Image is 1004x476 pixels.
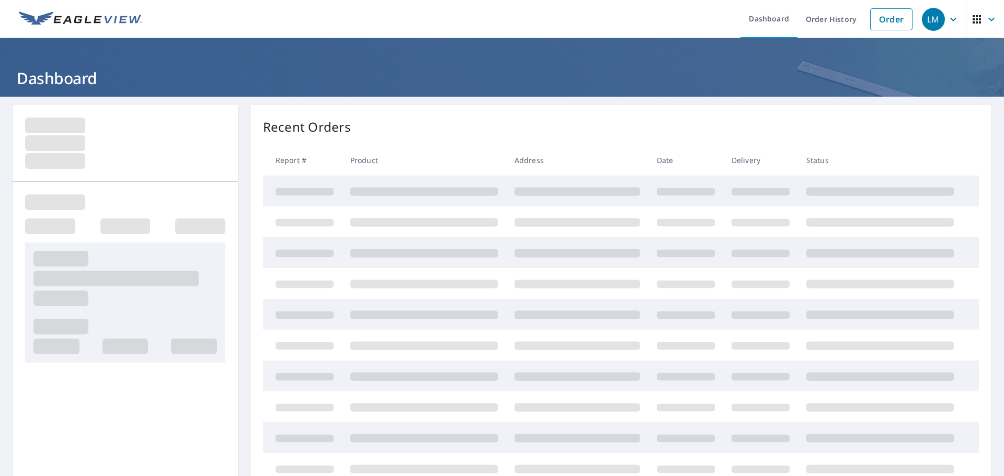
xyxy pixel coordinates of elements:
[922,8,945,31] div: LM
[263,145,342,176] th: Report #
[19,11,142,27] img: EV Logo
[648,145,723,176] th: Date
[798,145,962,176] th: Status
[342,145,506,176] th: Product
[870,8,912,30] a: Order
[13,67,991,89] h1: Dashboard
[263,118,351,136] p: Recent Orders
[506,145,648,176] th: Address
[723,145,798,176] th: Delivery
